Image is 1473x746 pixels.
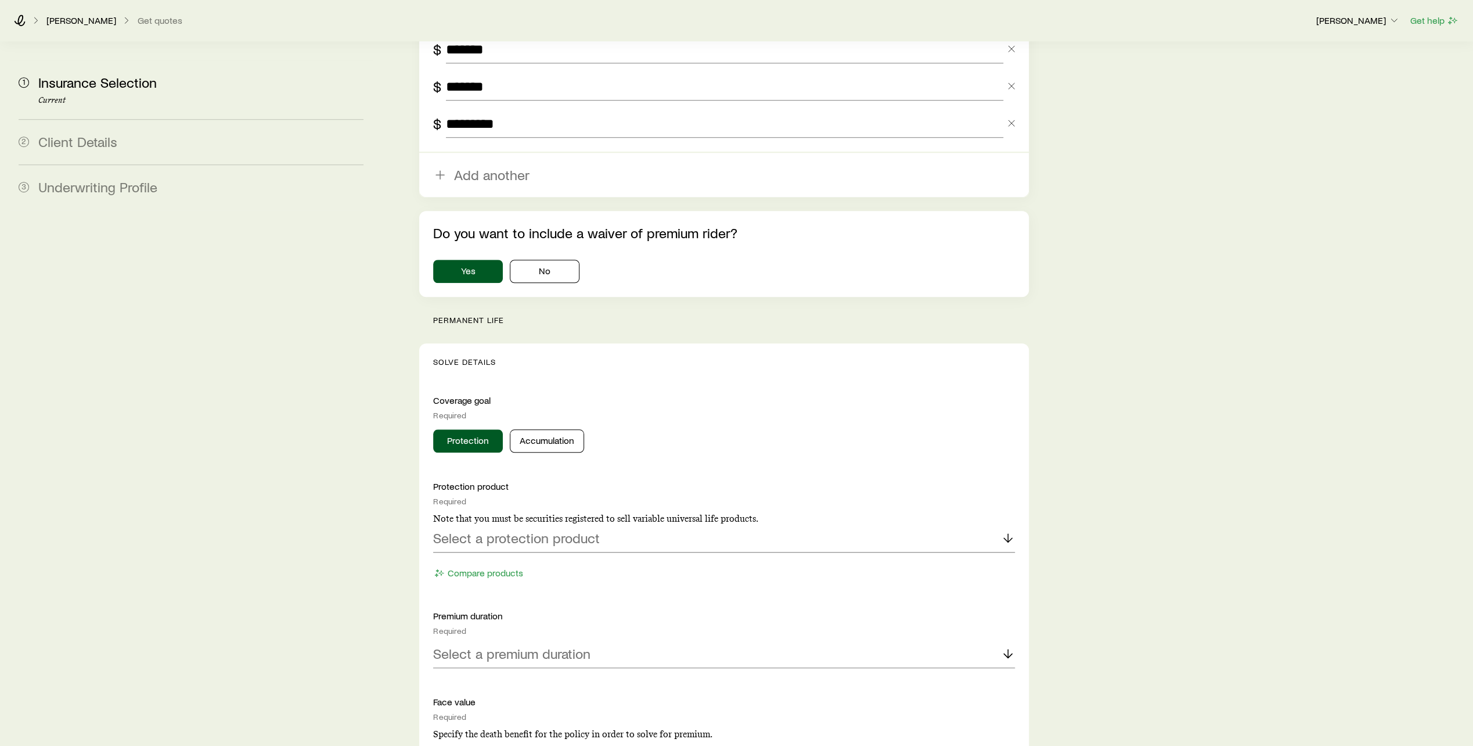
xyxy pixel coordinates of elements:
[19,182,29,192] span: 3
[433,729,1015,740] p: Specify the death benefit for the policy in order to solve for premium.
[419,153,1029,197] button: Add another
[1316,15,1400,26] p: [PERSON_NAME]
[433,315,1029,325] p: permanent life
[19,77,29,88] span: 1
[1316,14,1400,28] button: [PERSON_NAME]
[433,357,1015,367] p: Solve Details
[433,712,1015,722] div: Required
[510,429,584,453] button: Accumulation
[433,645,590,662] p: Select a premium duration
[433,626,1015,636] div: Required
[433,610,1015,622] p: Premium duration
[433,696,1015,708] p: Face value
[38,96,363,105] p: Current
[38,178,157,195] span: Underwriting Profile
[19,137,29,147] span: 2
[433,41,441,58] div: $
[433,78,441,95] div: $
[433,480,1015,492] p: Protection product
[433,566,524,580] button: Compare products
[433,411,1015,420] div: Required
[433,530,600,546] p: Select a protection product
[38,133,117,150] span: Client Details
[433,260,503,283] button: Yes
[433,497,1015,506] div: Required
[137,15,183,26] button: Get quotes
[46,15,116,26] p: [PERSON_NAME]
[433,394,1015,406] p: Coverage goal
[433,225,1015,241] p: Do you want to include a waiver of premium rider?
[38,74,157,91] span: Insurance Selection
[433,429,503,453] button: Protection
[1410,14,1459,27] button: Get help
[433,513,1015,525] p: Note that you must be securities registered to sell variable universal life products.
[510,260,579,283] button: No
[433,116,441,132] div: $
